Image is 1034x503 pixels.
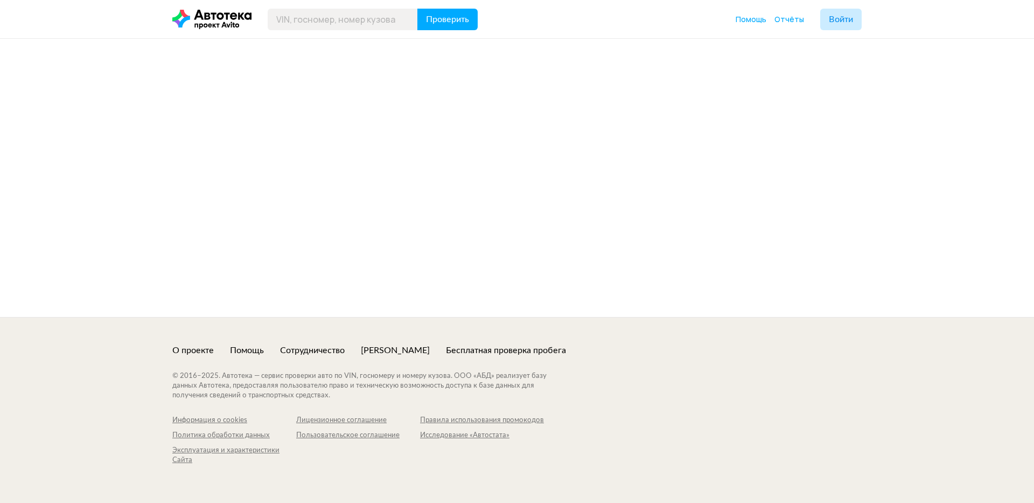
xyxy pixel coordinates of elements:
[268,9,418,30] input: VIN, госномер, номер кузова
[172,371,568,401] div: © 2016– 2025 . Автотека — сервис проверки авто по VIN, госномеру и номеру кузова. ООО «АБД» реали...
[736,14,766,25] a: Помощь
[172,446,296,465] a: Эксплуатация и характеристики Сайта
[446,344,566,356] a: Бесплатная проверка пробега
[296,431,420,440] a: Пользовательское соглашение
[774,14,804,24] span: Отчёты
[774,14,804,25] a: Отчёты
[426,15,469,24] span: Проверить
[820,9,862,30] button: Войти
[296,416,420,425] a: Лицензионное соглашение
[172,416,296,425] a: Информация о cookies
[172,344,214,356] a: О проекте
[420,416,544,425] a: Правила использования промокодов
[417,9,478,30] button: Проверить
[420,431,544,440] a: Исследование «Автостата»
[361,344,430,356] a: [PERSON_NAME]
[280,344,345,356] a: Сотрудничество
[172,431,296,440] a: Политика обработки данных
[736,14,766,24] span: Помощь
[230,344,264,356] a: Помощь
[829,15,853,24] span: Войти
